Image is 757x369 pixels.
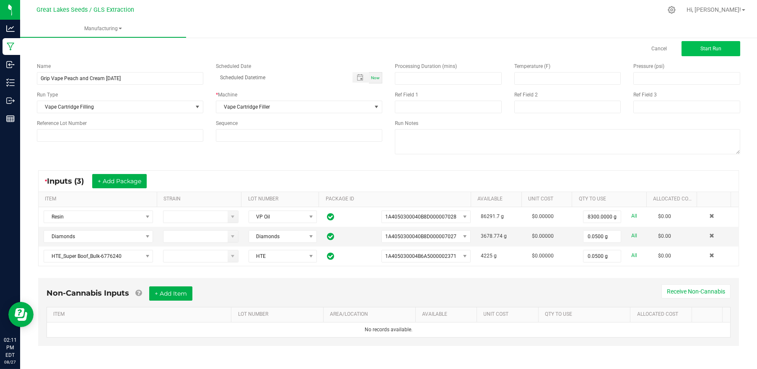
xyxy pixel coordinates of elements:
[698,311,719,318] a: Sortable
[216,101,371,113] span: Vape Cartridge Filler
[47,288,129,298] span: Non-Cannabis Inputs
[37,91,58,99] span: Run Type
[633,63,664,69] span: Pressure (psi)
[631,250,637,261] a: All
[6,60,15,69] inline-svg: Inbound
[44,230,153,243] span: NO DATA FOUND
[532,213,554,219] span: $0.00000
[44,210,153,223] span: NO DATA FOUND
[481,213,500,219] span: 86291.7
[47,177,92,186] span: Inputs (3)
[327,251,334,261] span: In Sync
[4,359,16,365] p: 08/27
[6,114,15,123] inline-svg: Reports
[353,72,369,83] span: Toggle popup
[528,196,569,203] a: Unit CostSortable
[371,75,380,80] span: Now
[37,120,87,126] span: Reference Lot Number
[135,288,142,298] a: Add Non-Cannabis items that were also consumed in the run (e.g. gloves and packaging); Also add N...
[422,311,474,318] a: AVAILABLESortable
[385,234,456,239] span: 1A4050300040B8D000007027
[631,210,637,222] a: All
[481,253,493,259] span: 4225
[4,336,16,359] p: 02:11 PM EDT
[385,253,456,259] span: 1A405030004B6A5000002371
[631,230,637,242] a: All
[20,25,186,32] span: Manufacturing
[37,6,135,13] span: Great Lakes Seeds / GLS Extraction
[327,231,334,242] span: In Sync
[395,92,418,98] span: Ref Field 1
[481,233,503,239] span: 3678.774
[163,196,238,203] a: STRAINSortable
[8,302,34,327] iframe: Resource center
[6,42,15,51] inline-svg: Manufacturing
[44,250,142,262] span: HTE_Super Boof_Bulk-6776240
[238,311,320,318] a: LOT NUMBERSortable
[20,20,186,38] a: Manufacturing
[579,196,643,203] a: QTY TO USESortable
[633,92,657,98] span: Ref Field 3
[37,101,192,113] span: Vape Cartridge Filling
[385,214,456,220] span: 1A4050300040B8D000007028
[218,92,237,98] span: Machine
[44,231,142,242] span: Diamonds
[6,96,15,105] inline-svg: Outbound
[532,253,554,259] span: $0.00000
[658,233,671,239] span: $0.00
[658,253,671,259] span: $0.00
[514,92,538,98] span: Ref Field 2
[545,311,627,318] a: QTY TO USESortable
[326,196,468,203] a: PACKAGE IDSortable
[661,284,731,299] button: Receive Non-Cannabis
[216,120,238,126] span: Sequence
[477,196,518,203] a: AVAILABLESortable
[532,233,554,239] span: $0.00000
[704,196,728,203] a: Sortable
[501,213,504,219] span: g
[45,196,153,203] a: ITEMSortable
[330,311,412,318] a: AREA/LOCATIONSortable
[651,45,667,52] a: Cancel
[514,63,550,69] span: Temperature (F)
[484,311,535,318] a: Unit CostSortable
[682,41,740,56] button: Start Run
[44,250,153,262] span: NO DATA FOUND
[92,174,147,188] button: + Add Package
[494,253,497,259] span: g
[653,196,694,203] a: Allocated CostSortable
[6,78,15,87] inline-svg: Inventory
[248,196,316,203] a: LOT NUMBERSortable
[6,24,15,33] inline-svg: Analytics
[53,311,228,318] a: ITEMSortable
[47,322,730,337] td: No records available.
[249,231,306,242] span: Diamonds
[249,250,306,262] span: HTE
[700,46,721,52] span: Start Run
[216,72,344,83] input: Scheduled Datetime
[637,311,689,318] a: Allocated CostSortable
[44,211,142,223] span: Resin
[658,213,671,219] span: $0.00
[666,6,677,14] div: Manage settings
[327,212,334,222] span: In Sync
[216,63,251,69] span: Scheduled Date
[249,211,306,223] span: VP Oil
[37,63,51,69] span: Name
[687,6,741,13] span: Hi, [PERSON_NAME]!
[149,286,192,301] button: + Add Item
[395,120,418,126] span: Run Notes
[504,233,507,239] span: g
[395,63,457,69] span: Processing Duration (mins)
